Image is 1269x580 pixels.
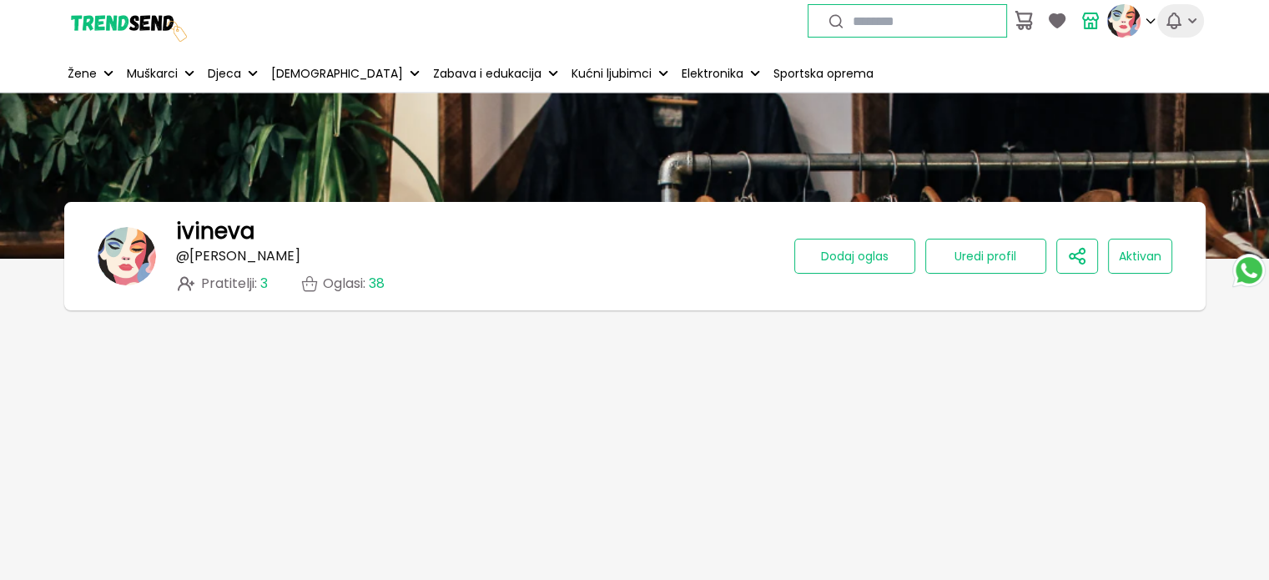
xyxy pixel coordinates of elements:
p: Djeca [208,65,241,83]
img: profile picture [1107,4,1141,38]
a: Sportska oprema [770,55,877,92]
button: Zabava i edukacija [430,55,561,92]
button: Djeca [204,55,261,92]
button: Muškarci [123,55,198,92]
p: Muškarci [127,65,178,83]
p: Kućni ljubimci [572,65,652,83]
button: Dodaj oglas [794,239,915,274]
p: Elektronika [682,65,743,83]
img: banner [98,227,156,285]
span: 3 [260,274,268,293]
p: Oglasi : [323,276,385,291]
span: Pratitelji : [201,276,268,291]
button: Aktivan [1108,239,1172,274]
span: Dodaj oglas [821,248,889,265]
p: [DEMOGRAPHIC_DATA] [271,65,403,83]
button: Kućni ljubimci [568,55,672,92]
button: [DEMOGRAPHIC_DATA] [268,55,423,92]
p: Zabava i edukacija [433,65,541,83]
button: Uredi profil [925,239,1046,274]
button: Žene [64,55,117,92]
p: Žene [68,65,97,83]
span: 38 [369,274,385,293]
h1: ivineva [176,219,254,244]
p: @ [PERSON_NAME] [176,249,300,264]
button: Elektronika [678,55,763,92]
